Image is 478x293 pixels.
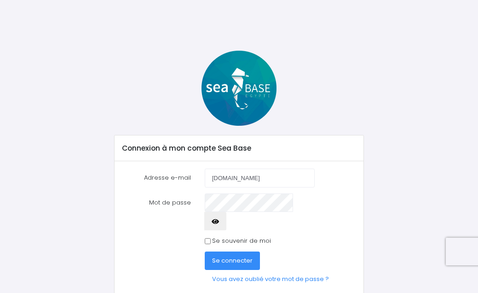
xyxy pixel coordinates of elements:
[115,135,363,161] div: Connexion à mon compte Sea Base
[115,193,197,231] label: Mot de passe
[115,169,197,187] label: Adresse e-mail
[212,236,271,246] label: Se souvenir de moi
[205,270,336,288] a: Vous avez oublié votre mot de passe ?
[205,252,260,270] button: Se connecter
[212,256,253,265] span: Se connecter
